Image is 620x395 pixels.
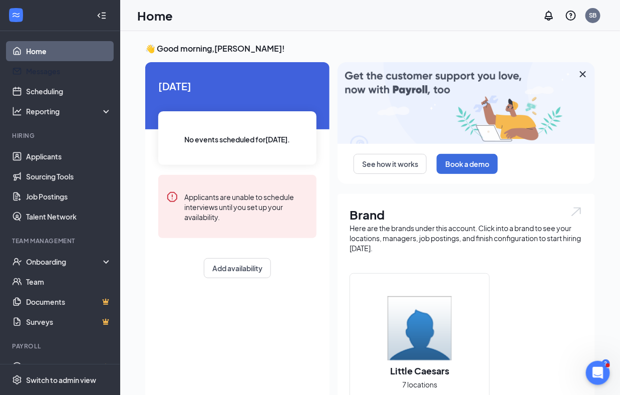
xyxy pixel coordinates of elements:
[185,134,290,145] span: No events scheduled for [DATE] .
[184,191,308,222] div: Applicants are unable to schedule interviews until you set up your availability.
[602,359,610,368] div: 2
[158,78,317,94] span: [DATE]
[26,41,112,61] a: Home
[380,364,459,377] h2: Little Caesars
[97,11,107,21] svg: Collapse
[12,106,22,116] svg: Analysis
[26,61,112,81] a: Messages
[12,237,110,245] div: Team Management
[570,206,583,218] img: open.6027fd2a22e1237b5b06.svg
[577,68,589,80] svg: Cross
[350,206,583,223] h1: Brand
[565,10,577,22] svg: QuestionInfo
[350,223,583,253] div: Here are the brands under this account. Click into a brand to see your locations, managers, job p...
[26,166,112,186] a: Sourcing Tools
[388,296,452,360] img: Little Caesars
[12,342,110,350] div: Payroll
[26,106,112,116] div: Reporting
[12,257,22,267] svg: UserCheck
[137,7,173,24] h1: Home
[543,10,555,22] svg: Notifications
[354,154,427,174] button: See how it works
[437,154,498,174] button: Book a demo
[26,207,112,227] a: Talent Network
[11,10,21,20] svg: WorkstreamLogo
[26,357,112,377] a: PayrollCrown
[26,375,96,385] div: Switch to admin view
[12,131,110,140] div: Hiring
[12,375,22,385] svg: Settings
[338,62,595,144] img: payroll-large.gif
[26,146,112,166] a: Applicants
[166,191,178,203] svg: Error
[26,272,112,292] a: Team
[26,257,103,267] div: Onboarding
[586,361,610,385] iframe: Intercom live chat
[26,292,112,312] a: DocumentsCrown
[402,379,437,390] span: 7 locations
[145,43,595,54] h3: 👋 Good morning, [PERSON_NAME] !
[589,11,597,20] div: SB
[26,81,112,101] a: Scheduling
[26,312,112,332] a: SurveysCrown
[26,186,112,207] a: Job Postings
[204,258,271,278] button: Add availability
